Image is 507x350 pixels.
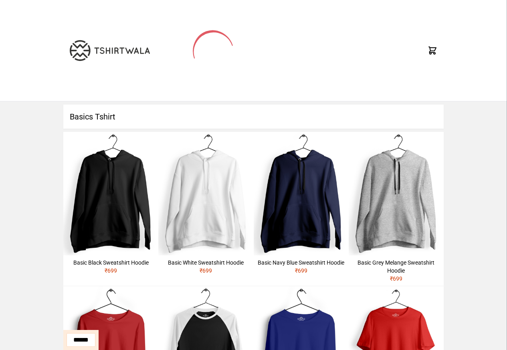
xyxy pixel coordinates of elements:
img: TW-LOGO-400-104.png [70,40,150,61]
div: Basic Grey Melange Sweatshirt Hoodie [352,259,440,275]
img: hoodie-male-navy-blue-1.jpg [254,132,349,255]
span: ₹ 699 [390,275,402,282]
img: hoodie-male-black-1.jpg [63,132,158,255]
div: Basic Navy Blue Sweatshirt Hoodie [257,259,345,267]
a: Basic Black Sweatshirt Hoodie₹699 [63,132,158,278]
span: ₹ 699 [105,267,117,274]
div: Basic Black Sweatshirt Hoodie [67,259,155,267]
a: Basic White Sweatshirt Hoodie₹699 [158,132,253,278]
a: Basic Grey Melange Sweatshirt Hoodie₹699 [349,132,444,286]
span: ₹ 699 [295,267,307,274]
img: hoodie-male-grey-melange-1.jpg [349,132,444,255]
span: ₹ 699 [200,267,212,274]
div: Basic White Sweatshirt Hoodie [162,259,250,267]
h1: Basics Tshirt [63,105,444,129]
a: Basic Navy Blue Sweatshirt Hoodie₹699 [254,132,349,278]
img: hoodie-male-white-1.jpg [158,132,253,255]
